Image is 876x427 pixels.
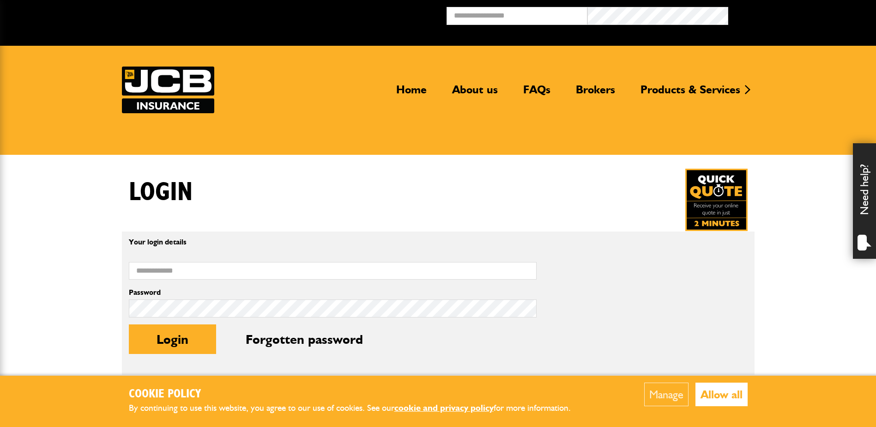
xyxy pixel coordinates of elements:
[516,83,557,104] a: FAQs
[122,67,214,113] img: JCB Insurance Services logo
[445,83,505,104] a: About us
[394,403,494,413] a: cookie and privacy policy
[129,238,537,246] p: Your login details
[569,83,622,104] a: Brokers
[685,169,748,231] a: Get your insurance quote in just 2-minutes
[685,169,748,231] img: Quick Quote
[122,67,214,113] a: JCB Insurance Services
[389,83,434,104] a: Home
[644,383,689,406] button: Manage
[634,83,747,104] a: Products & Services
[129,289,537,296] label: Password
[853,143,876,259] div: Need help?
[695,383,748,406] button: Allow all
[129,324,216,354] button: Login
[218,324,391,354] button: Forgotten password
[728,7,869,21] button: Broker Login
[129,177,193,208] h1: Login
[129,387,586,402] h2: Cookie Policy
[129,401,586,415] p: By continuing to use this website, you agree to our use of cookies. See our for more information.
